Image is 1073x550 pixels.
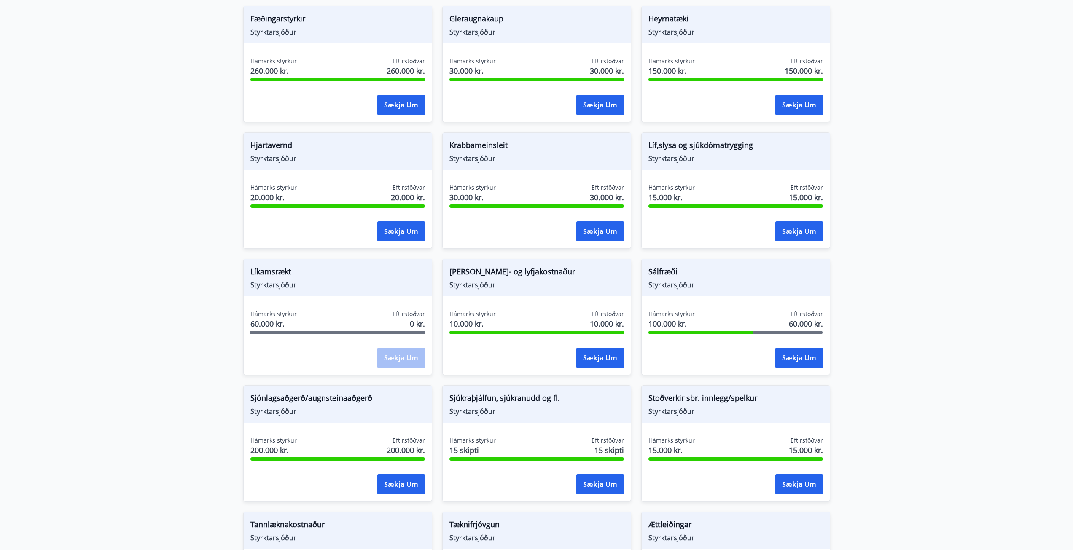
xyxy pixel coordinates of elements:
[594,445,624,456] span: 15 skipti
[250,57,297,65] span: Hámarks styrkur
[592,310,624,318] span: Eftirstöðvar
[648,65,695,76] span: 150.000 kr.
[449,13,624,27] span: Gleraugnakaup
[250,519,425,533] span: Tannlæknakostnaður
[775,95,823,115] button: Sækja um
[391,192,425,203] span: 20.000 kr.
[250,392,425,407] span: Sjónlagsaðgerð/augnsteinaaðgerð
[648,192,695,203] span: 15.000 kr.
[393,57,425,65] span: Eftirstöðvar
[250,318,297,329] span: 60.000 kr.
[449,318,496,329] span: 10.000 kr.
[449,65,496,76] span: 30.000 kr.
[387,65,425,76] span: 260.000 kr.
[648,533,823,542] span: Styrktarsjóður
[648,445,695,456] span: 15.000 kr.
[648,266,823,280] span: Sálfræði
[590,65,624,76] span: 30.000 kr.
[785,65,823,76] span: 150.000 kr.
[576,95,624,115] button: Sækja um
[250,310,297,318] span: Hámarks styrkur
[791,436,823,445] span: Eftirstöðvar
[449,154,624,163] span: Styrktarsjóður
[576,474,624,494] button: Sækja um
[648,57,695,65] span: Hámarks styrkur
[377,474,425,494] button: Sækja um
[449,519,624,533] span: Tæknifrjóvgun
[576,221,624,241] button: Sækja um
[393,436,425,445] span: Eftirstöðvar
[449,266,624,280] span: [PERSON_NAME]- og lyfjakostnaður
[250,154,425,163] span: Styrktarsjóður
[789,445,823,456] span: 15.000 kr.
[449,436,496,445] span: Hámarks styrkur
[775,221,823,241] button: Sækja um
[377,95,425,115] button: Sækja um
[449,533,624,542] span: Styrktarsjóður
[791,183,823,192] span: Eftirstöðvar
[410,318,425,329] span: 0 kr.
[648,392,823,407] span: Stoðverkir sbr. innlegg/spelkur
[449,192,496,203] span: 30.000 kr.
[393,183,425,192] span: Eftirstöðvar
[250,192,297,203] span: 20.000 kr.
[590,318,624,329] span: 10.000 kr.
[648,183,695,192] span: Hámarks styrkur
[592,57,624,65] span: Eftirstöðvar
[648,280,823,290] span: Styrktarsjóður
[449,280,624,290] span: Styrktarsjóður
[250,13,425,27] span: Fæðingarstyrkir
[250,183,297,192] span: Hámarks styrkur
[449,183,496,192] span: Hámarks styrkur
[592,436,624,445] span: Eftirstöðvar
[576,348,624,368] button: Sækja um
[250,65,297,76] span: 260.000 kr.
[250,533,425,542] span: Styrktarsjóður
[377,221,425,241] button: Sækja um
[449,392,624,407] span: Sjúkraþjálfun, sjúkranudd og fl.
[592,183,624,192] span: Eftirstöðvar
[449,140,624,154] span: Krabbameinsleit
[791,57,823,65] span: Eftirstöðvar
[250,266,425,280] span: Líkamsrækt
[449,27,624,37] span: Styrktarsjóður
[648,13,823,27] span: Heyrnatæki
[648,318,695,329] span: 100.000 kr.
[250,436,297,445] span: Hámarks styrkur
[590,192,624,203] span: 30.000 kr.
[449,407,624,416] span: Styrktarsjóður
[648,154,823,163] span: Styrktarsjóður
[648,407,823,416] span: Styrktarsjóður
[648,140,823,154] span: Líf,slysa og sjúkdómatrygging
[393,310,425,318] span: Eftirstöðvar
[250,140,425,154] span: Hjartavernd
[648,27,823,37] span: Styrktarsjóður
[775,348,823,368] button: Sækja um
[250,280,425,290] span: Styrktarsjóður
[449,445,496,456] span: 15 skipti
[648,519,823,533] span: Ættleiðingar
[250,27,425,37] span: Styrktarsjóður
[789,192,823,203] span: 15.000 kr.
[387,445,425,456] span: 200.000 kr.
[449,310,496,318] span: Hámarks styrkur
[789,318,823,329] span: 60.000 kr.
[449,57,496,65] span: Hámarks styrkur
[791,310,823,318] span: Eftirstöðvar
[648,310,695,318] span: Hámarks styrkur
[250,445,297,456] span: 200.000 kr.
[775,474,823,494] button: Sækja um
[648,436,695,445] span: Hámarks styrkur
[250,407,425,416] span: Styrktarsjóður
